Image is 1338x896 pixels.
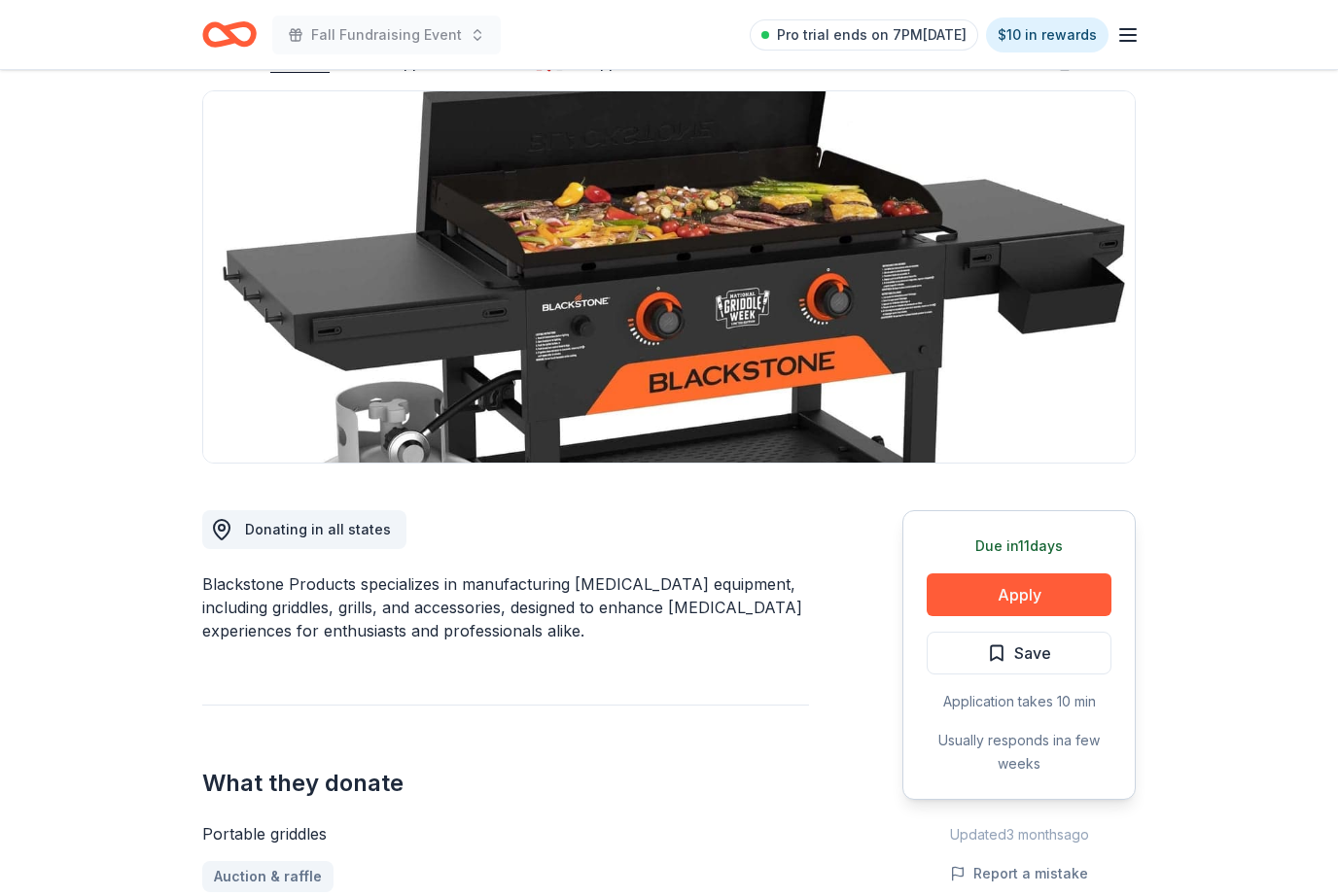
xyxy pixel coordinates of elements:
[259,55,265,71] span: •
[202,861,334,892] a: Auction & raffle
[202,572,809,642] div: Blackstone Products specializes in manufacturing [MEDICAL_DATA] equipment, including griddles, gr...
[950,862,1088,885] button: Report a mistake
[927,534,1111,558] div: Due in 11 days
[902,823,1136,846] div: Updated 3 months ago
[750,19,978,51] a: Pro trial ends on 7PM[DATE]
[203,91,1135,463] img: Image for Blackstone Products
[927,690,1111,713] div: Application takes 10 min
[986,17,1109,52] a: $10 in rewards
[311,23,462,47] span: Fall Fundraising Event
[202,768,809,799] h2: What they donate
[777,23,967,47] span: Pro trial ends on 7PM[DATE]
[927,632,1111,674] button: Save
[202,12,257,57] a: Home
[202,822,809,845] div: Portable griddles
[272,16,501,54] button: Fall Fundraising Event
[245,521,391,537] span: Donating in all states
[1014,640,1051,666] span: Save
[927,573,1111,616] button: Apply
[927,729,1111,775] div: Usually responds in a few weeks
